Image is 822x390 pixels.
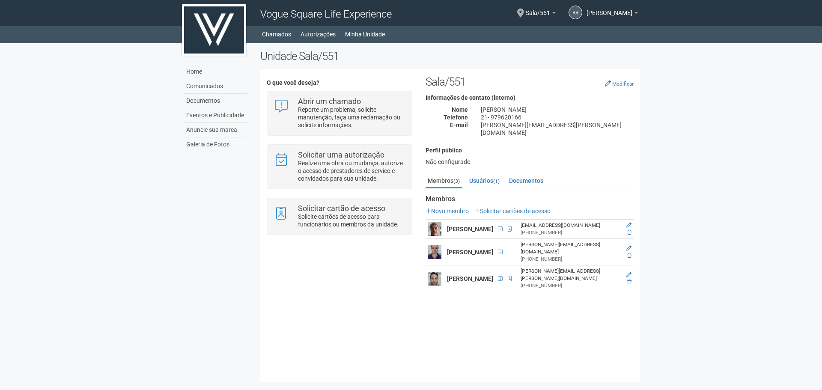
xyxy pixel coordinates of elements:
strong: [PERSON_NAME] [447,275,493,282]
div: [PERSON_NAME] [474,106,640,113]
a: Novo membro [426,208,469,214]
a: RR [569,6,582,19]
strong: E-mail [450,122,468,128]
strong: Nome [452,106,468,113]
small: Modificar [612,81,634,87]
div: [PHONE_NUMBER] [521,282,619,289]
a: Eventos e Publicidade [184,108,247,123]
a: Usuários(1) [467,174,502,187]
small: (1) [493,178,500,184]
img: user.png [428,222,441,236]
a: Editar membro [626,272,631,278]
img: user.png [428,272,441,286]
a: Galeria de Fotos [184,137,247,152]
a: Minha Unidade [345,28,385,40]
a: Comunicados [184,79,247,94]
p: Solicite cartões de acesso para funcionários ou membros da unidade. [298,213,405,228]
div: [PERSON_NAME][EMAIL_ADDRESS][DOMAIN_NAME] [521,241,619,256]
a: Modificar [605,80,634,87]
strong: Abrir um chamado [298,97,361,106]
h4: O que você deseja? [267,80,412,86]
span: Sala/551 [526,1,550,16]
p: Realize uma obra ou mudança, autorize o acesso de prestadores de serviço e convidados para sua un... [298,159,405,182]
h2: Unidade Sala/551 [260,50,640,63]
a: Editar membro [626,245,631,251]
img: logo.jpg [182,4,246,56]
strong: [PERSON_NAME] [447,226,493,232]
a: Excluir membro [627,229,631,235]
div: [PERSON_NAME][EMAIL_ADDRESS][PERSON_NAME][DOMAIN_NAME] [474,121,640,137]
a: Home [184,65,247,79]
strong: Solicitar cartão de acesso [298,204,385,213]
p: Reporte um problema, solicite manutenção, faça uma reclamação ou solicite informações. [298,106,405,129]
strong: [PERSON_NAME] [447,249,493,256]
h2: Sala/551 [426,75,634,88]
a: Documentos [507,174,545,187]
div: Não configurado [426,158,634,166]
a: Chamados [262,28,291,40]
strong: Solicitar uma autorização [298,150,384,159]
a: Membros(3) [426,174,462,188]
small: (3) [453,178,460,184]
span: Vogue Square Life Experience [260,8,392,20]
a: Sala/551 [526,11,556,18]
h4: Perfil público [426,147,634,154]
a: Autorizações [301,28,336,40]
a: Solicitar uma autorização Realize uma obra ou mudança, autorize o acesso de prestadores de serviç... [274,151,405,182]
a: Solicitar cartões de acesso [474,208,551,214]
h4: Informações de contato (interno) [426,95,634,101]
a: [PERSON_NAME] [587,11,638,18]
span: Ricardo Racca [587,1,632,16]
a: Excluir membro [627,279,631,285]
a: Anuncie sua marca [184,123,247,137]
a: Editar membro [626,222,631,228]
strong: Membros [426,195,634,203]
a: Documentos [184,94,247,108]
strong: Telefone [444,114,468,121]
a: Abrir um chamado Reporte um problema, solicite manutenção, faça uma reclamação ou solicite inform... [274,98,405,129]
div: [PHONE_NUMBER] [521,256,619,263]
div: [PERSON_NAME][EMAIL_ADDRESS][PERSON_NAME][DOMAIN_NAME] [521,268,619,282]
a: Excluir membro [627,253,631,259]
div: [PHONE_NUMBER] [521,229,619,236]
a: Solicitar cartão de acesso Solicite cartões de acesso para funcionários ou membros da unidade. [274,205,405,228]
div: [EMAIL_ADDRESS][DOMAIN_NAME] [521,222,619,229]
div: 21- 979620166 [474,113,640,121]
img: user.png [428,245,441,259]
